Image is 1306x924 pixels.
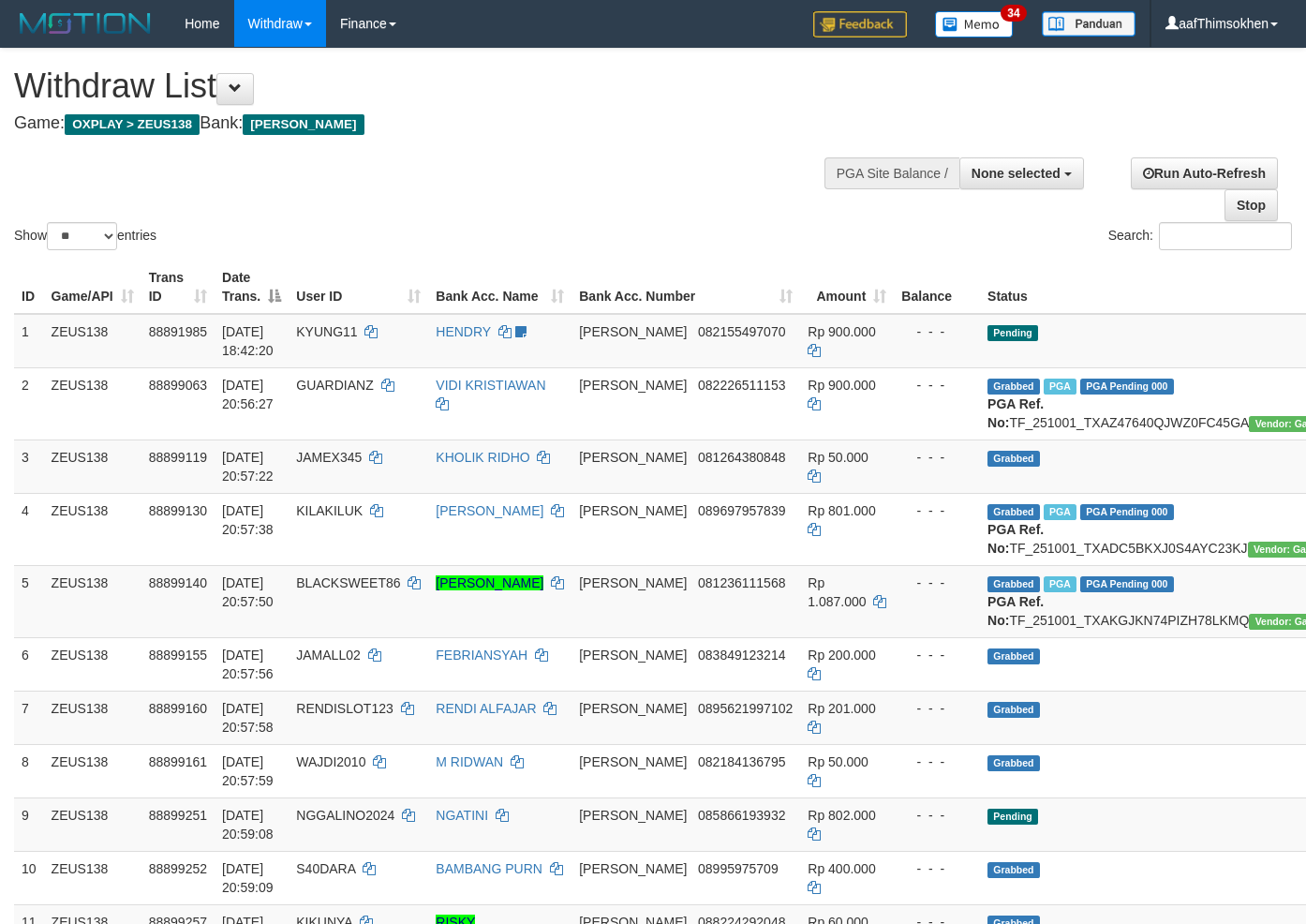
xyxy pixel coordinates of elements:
[296,808,394,823] span: NGGALINO2024
[987,451,1040,467] span: Grabbed
[14,691,44,744] td: 7
[698,808,785,823] span: Copy 085866193932 to clipboard
[901,448,972,467] div: - - -
[808,754,868,769] span: Rp 50.000
[149,701,207,716] span: 88899160
[296,575,400,590] span: BLACKSWEET86
[149,450,207,465] span: 88899119
[808,861,875,876] span: Rp 400.000
[47,222,117,250] select: Showentries
[698,324,785,339] span: Copy 082155497070 to clipboard
[1159,222,1292,250] input: Search:
[14,314,44,368] td: 1
[14,744,44,797] td: 8
[808,378,875,393] span: Rp 900.000
[579,754,687,769] span: [PERSON_NAME]
[987,396,1044,430] b: PGA Ref. No:
[289,261,428,314] th: User ID: activate to sort column ascending
[901,574,972,592] div: - - -
[296,378,373,393] span: GUARDIANZ
[44,367,141,440] td: ZEUS138
[579,808,687,823] span: [PERSON_NAME]
[296,861,355,876] span: S40DARA
[698,861,779,876] span: Copy 08995975709 to clipboard
[296,450,362,465] span: JAMEX345
[901,501,972,520] div: - - -
[808,450,868,465] span: Rp 50.000
[14,367,44,440] td: 2
[149,754,207,769] span: 88899161
[222,503,274,537] span: [DATE] 20:57:38
[44,744,141,797] td: ZEUS138
[243,114,364,135] span: [PERSON_NAME]
[44,797,141,851] td: ZEUS138
[571,261,800,314] th: Bank Acc. Number: activate to sort column ascending
[222,648,274,681] span: [DATE] 20:57:56
[824,157,959,189] div: PGA Site Balance /
[222,861,274,895] span: [DATE] 20:59:09
[14,114,852,133] h4: Game: Bank:
[141,261,215,314] th: Trans ID: activate to sort column ascending
[1131,157,1278,189] a: Run Auto-Refresh
[149,503,207,518] span: 88899130
[987,648,1040,664] span: Grabbed
[222,575,274,609] span: [DATE] 20:57:50
[808,701,875,716] span: Rp 201.000
[1224,189,1278,221] a: Stop
[149,861,207,876] span: 88899252
[14,851,44,904] td: 10
[698,648,785,663] span: Copy 083849123214 to clipboard
[579,378,687,393] span: [PERSON_NAME]
[901,753,972,771] div: - - -
[14,797,44,851] td: 9
[579,648,687,663] span: [PERSON_NAME]
[65,114,200,135] span: OXPLAY > ZEUS138
[149,575,207,590] span: 88899140
[987,325,1038,341] span: Pending
[436,324,491,339] a: HENDRY
[222,378,274,411] span: [DATE] 20:56:27
[698,378,785,393] span: Copy 082226511153 to clipboard
[1080,504,1174,520] span: PGA Pending
[222,450,274,484] span: [DATE] 20:57:22
[222,324,274,358] span: [DATE] 18:42:20
[808,648,875,663] span: Rp 200.000
[808,503,875,518] span: Rp 801.000
[44,261,141,314] th: Game/API: activate to sort column ascending
[698,575,785,590] span: Copy 081236111568 to clipboard
[1042,11,1135,37] img: panduan.png
[901,322,972,341] div: - - -
[808,324,875,339] span: Rp 900.000
[14,493,44,565] td: 4
[1044,379,1076,395] span: Marked by aafanarl
[579,503,687,518] span: [PERSON_NAME]
[436,861,542,876] a: BAMBANG PURN
[44,637,141,691] td: ZEUS138
[436,575,543,590] a: [PERSON_NAME]
[987,862,1040,878] span: Grabbed
[800,261,894,314] th: Amount: activate to sort column ascending
[436,754,503,769] a: M RIDWAN
[987,702,1040,718] span: Grabbed
[808,808,875,823] span: Rp 802.000
[579,861,687,876] span: [PERSON_NAME]
[1044,576,1076,592] span: Marked by aafanarl
[1001,5,1026,22] span: 34
[579,450,687,465] span: [PERSON_NAME]
[813,11,907,37] img: Feedback.jpg
[1080,576,1174,592] span: PGA Pending
[14,440,44,493] td: 3
[987,379,1040,395] span: Grabbed
[149,324,207,339] span: 88891985
[959,157,1084,189] button: None selected
[1044,504,1076,520] span: Marked by aafanarl
[579,324,687,339] span: [PERSON_NAME]
[698,450,785,465] span: Copy 081264380848 to clipboard
[901,376,972,395] div: - - -
[436,378,545,393] a: VIDI KRISTIAWAN
[987,576,1040,592] span: Grabbed
[987,522,1044,556] b: PGA Ref. No:
[14,222,156,250] label: Show entries
[222,808,274,842] span: [DATE] 20:59:08
[44,314,141,368] td: ZEUS138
